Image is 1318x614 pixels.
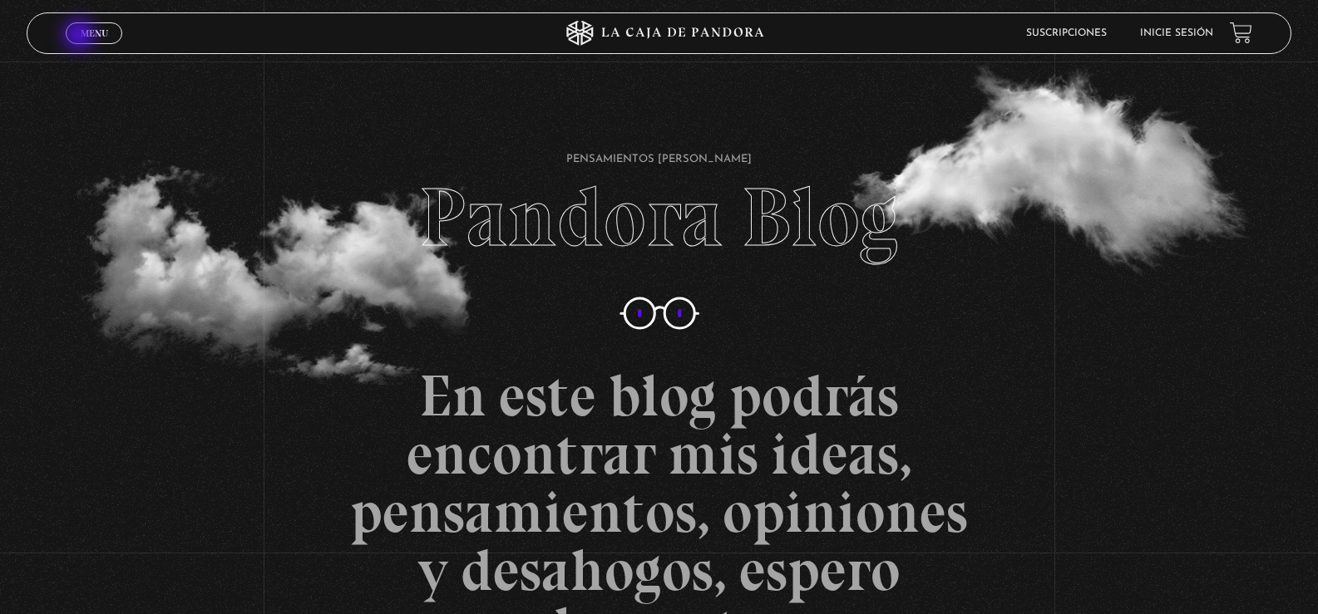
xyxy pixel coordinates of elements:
span: Cerrar [75,42,114,54]
span: Pensamientos [PERSON_NAME] [566,154,752,165]
a: View your shopping cart [1230,22,1252,44]
h1: Pandora Blog [419,92,900,258]
span: Menu [81,28,108,38]
a: Suscripciones [1026,28,1107,38]
a: Inicie sesión [1140,28,1213,38]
